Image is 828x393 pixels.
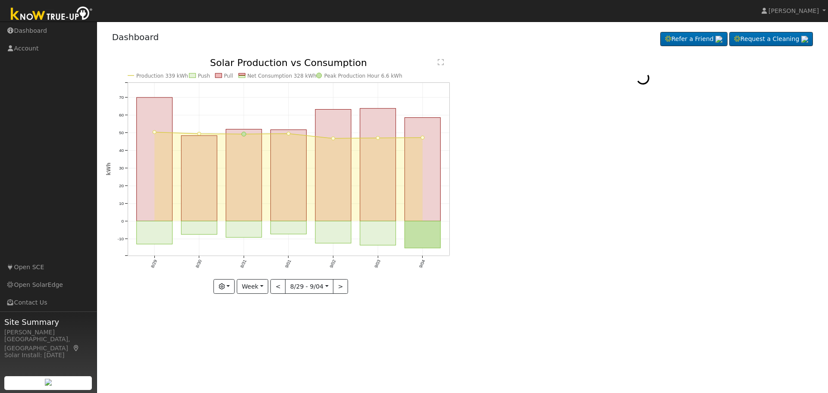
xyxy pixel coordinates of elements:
img: retrieve [801,36,808,43]
img: retrieve [45,379,52,386]
div: [PERSON_NAME] [4,328,92,337]
img: Know True-Up [6,5,97,24]
a: Refer a Friend [660,32,728,47]
span: [PERSON_NAME] [768,7,819,14]
div: [GEOGRAPHIC_DATA], [GEOGRAPHIC_DATA] [4,335,92,353]
a: Map [72,345,80,352]
img: retrieve [715,36,722,43]
span: Site Summary [4,316,92,328]
div: Solar Install: [DATE] [4,351,92,360]
a: Request a Cleaning [729,32,813,47]
a: Dashboard [112,32,159,42]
